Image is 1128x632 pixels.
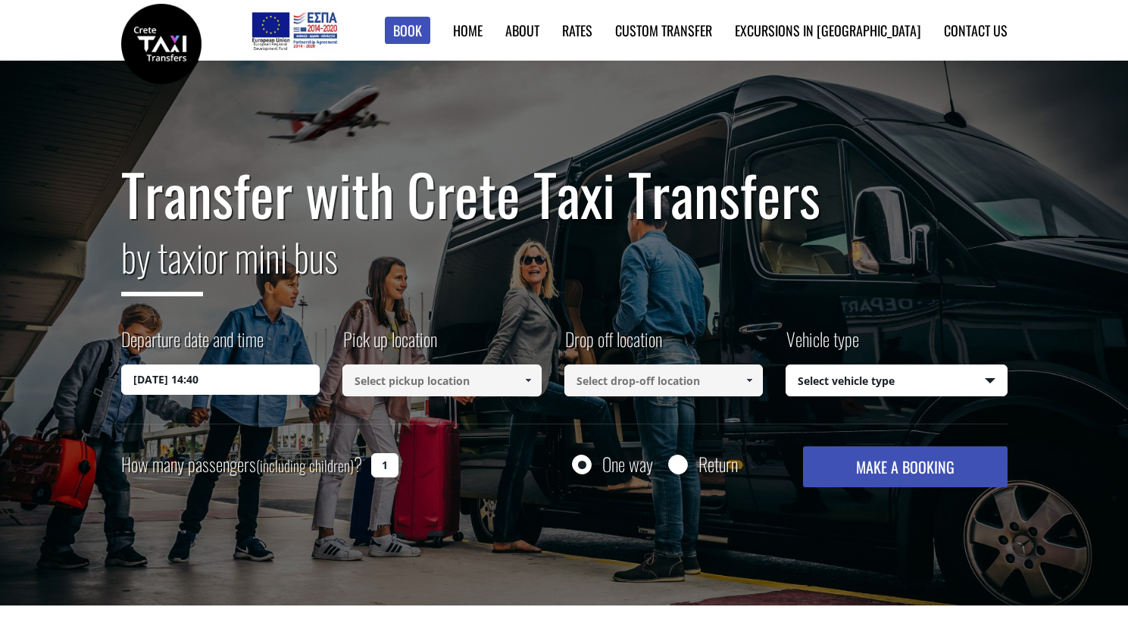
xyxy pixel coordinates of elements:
a: About [505,20,539,40]
label: Pick up location [342,326,437,364]
a: Crete Taxi Transfers | Safe Taxi Transfer Services from to Heraklion Airport, Chania Airport, Ret... [121,34,202,50]
label: One way [602,455,653,474]
input: Select drop-off location [564,364,764,396]
h2: or mini bus [121,226,1008,308]
a: Excursions in [GEOGRAPHIC_DATA] [735,20,921,40]
h1: Transfer with Crete Taxi Transfers [121,162,1008,226]
label: Departure date and time [121,326,264,364]
img: Crete Taxi Transfers | Safe Taxi Transfer Services from to Heraklion Airport, Chania Airport, Ret... [121,4,202,84]
a: Book [385,17,430,45]
a: Custom Transfer [615,20,712,40]
span: Select vehicle type [786,365,1007,397]
span: by taxi [121,228,203,296]
a: Contact us [944,20,1008,40]
a: Home [453,20,483,40]
label: Vehicle type [786,326,859,364]
input: Select pickup location [342,364,542,396]
label: How many passengers ? [121,446,362,483]
a: Show All Items [737,364,762,396]
a: Show All Items [515,364,540,396]
label: Return [698,455,738,474]
button: MAKE A BOOKING [803,446,1007,487]
small: (including children) [256,454,354,477]
label: Drop off location [564,326,662,364]
img: e-bannersEUERDF180X90.jpg [249,8,339,53]
a: Rates [562,20,592,40]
